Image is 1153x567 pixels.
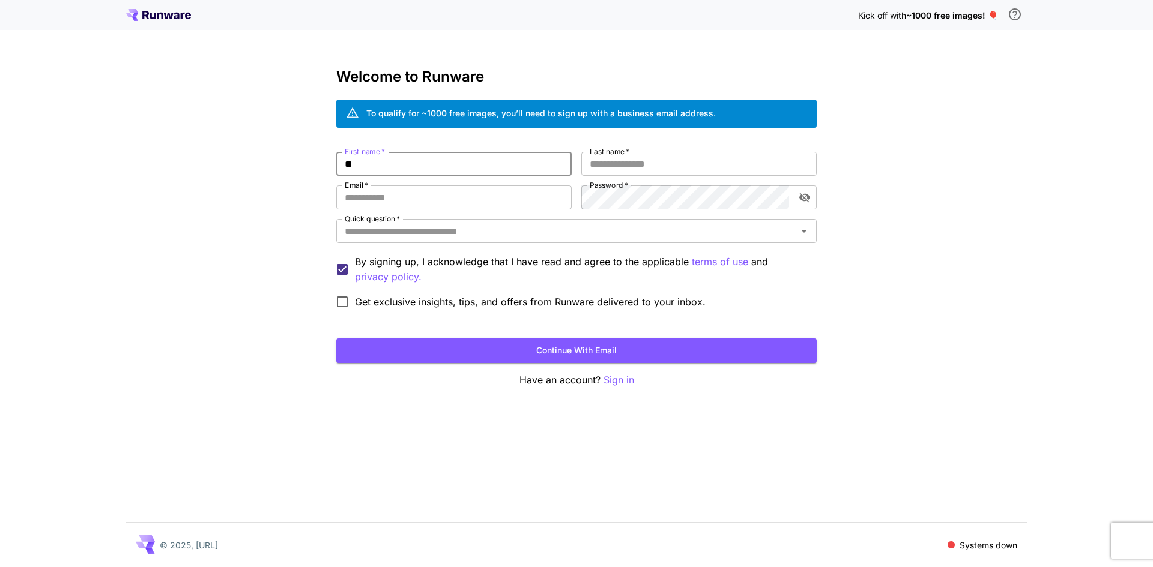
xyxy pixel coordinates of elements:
[355,269,422,284] button: By signing up, I acknowledge that I have read and agree to the applicable terms of use and
[1003,2,1027,26] button: In order to qualify for free credit, you need to sign up with a business email address and click ...
[794,187,816,208] button: toggle password visibility
[345,146,385,157] label: First name
[355,254,807,284] p: By signing up, I acknowledge that I have read and agree to the applicable and
[336,338,817,363] button: Continue with email
[858,10,906,20] span: Kick off with
[336,373,817,388] p: Have an account?
[590,146,629,157] label: Last name
[345,214,400,224] label: Quick question
[960,539,1017,551] p: Systems down
[692,254,748,269] p: terms of use
[796,223,813,239] button: Open
[355,269,422,284] p: privacy policy.
[160,539,218,551] p: © 2025, [URL]
[366,107,716,119] div: To qualify for ~1000 free images, you’ll need to sign up with a business email address.
[590,180,628,190] label: Password
[906,10,998,20] span: ~1000 free images! 🎈
[692,254,748,269] button: By signing up, I acknowledge that I have read and agree to the applicable and privacy policy.
[345,180,368,190] label: Email
[604,373,634,388] button: Sign in
[336,68,817,85] h3: Welcome to Runware
[355,295,706,309] span: Get exclusive insights, tips, and offers from Runware delivered to your inbox.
